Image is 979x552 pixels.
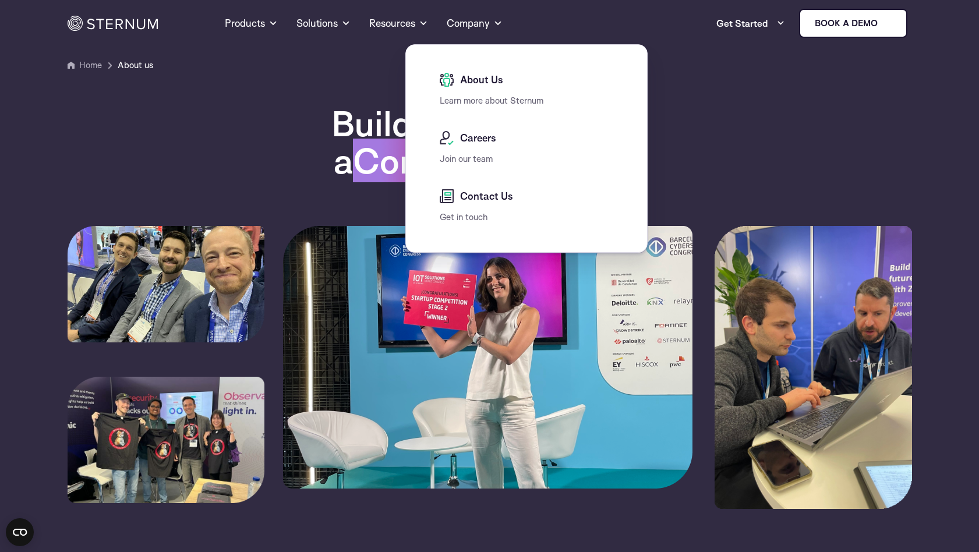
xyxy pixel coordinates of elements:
a: Careers [440,131,619,145]
a: Learn more about Sternum [440,95,543,106]
span: About us [118,58,153,72]
span: Careers [457,131,496,145]
a: Company [447,2,503,44]
a: Solutions [296,2,351,44]
a: About Us [440,73,619,87]
img: sternum iot [882,19,892,28]
a: Contact Us [440,189,619,203]
a: Join our team [440,153,493,164]
span: About Us [457,73,503,87]
span: Connected Future [353,139,645,182]
img: sternum-zephyr [715,226,912,509]
span: Contact Us [457,189,513,203]
a: Home [79,59,102,70]
a: Get Started [716,12,785,35]
a: Book a demo [799,9,907,38]
a: Products [225,2,278,44]
h1: Building a Bridge to a [264,105,715,179]
a: Get in touch [440,211,487,222]
button: Open CMP widget [6,518,34,546]
a: Resources [369,2,428,44]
